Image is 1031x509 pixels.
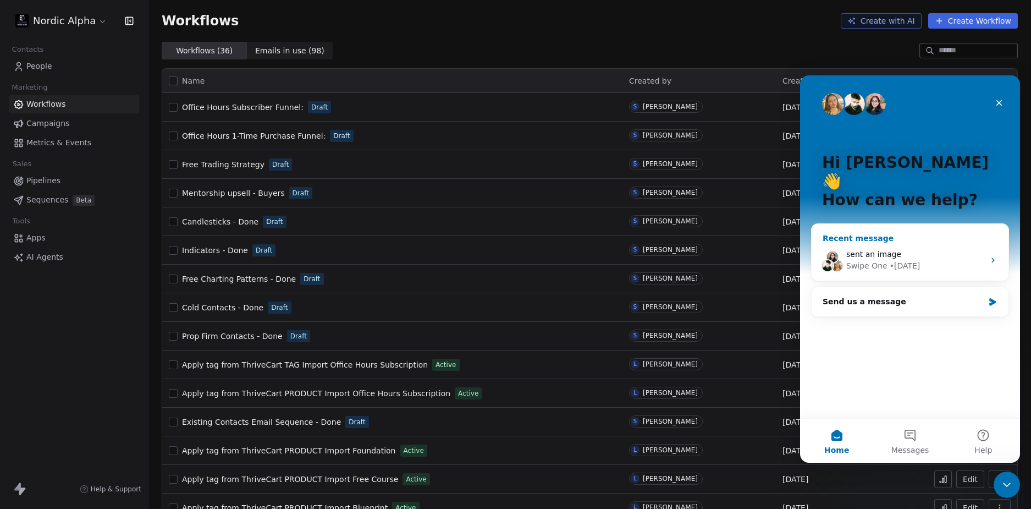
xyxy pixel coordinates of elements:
[182,102,304,113] a: Office Hours Subscriber Funnel:
[643,389,698,397] div: [PERSON_NAME]
[633,446,637,455] div: L
[272,160,289,169] span: Draft
[782,188,808,199] span: [DATE]
[26,175,60,187] span: Pipelines
[633,102,637,111] div: S
[9,191,139,209] a: SequencesBeta
[290,331,307,341] span: Draft
[182,359,428,370] a: Apply tag from ThriveCart TAG Import Office Hours Subscription
[928,13,1018,29] button: Create Workflow
[643,418,698,425] div: [PERSON_NAME]
[782,474,808,485] span: [DATE]
[643,103,698,111] div: [PERSON_NAME]
[15,14,29,28] img: Nordic%20Alpha%20Discord%20Icon.png
[633,217,637,226] div: S
[633,388,637,397] div: L
[782,417,808,428] span: [DATE]
[782,331,808,342] span: [DATE]
[182,417,341,428] a: Existing Contacts Email Sequence - Done
[643,132,698,139] div: [PERSON_NAME]
[841,13,922,29] button: Create with AI
[182,189,285,198] span: Mentorship upsell - Buyers
[26,251,63,263] span: AI Agents
[182,103,304,112] span: Office Hours Subscriber Funnel:
[182,132,326,140] span: Office Hours 1-Time Purchase Funnel:
[458,388,478,398] span: Active
[26,118,69,129] span: Campaigns
[435,360,456,370] span: Active
[182,217,258,226] span: Candlesticks - Done
[182,389,450,398] span: Apply tag from ThriveCart PRODUCT Import Office Hours Subscription
[162,13,239,29] span: Workflows
[782,359,808,370] span: [DATE]
[182,302,263,313] a: Cold Contacts - Done
[633,474,637,483] div: L
[9,114,139,133] a: Campaigns
[182,332,283,341] span: Prop Firm Contacts - Done
[643,360,698,368] div: [PERSON_NAME]
[404,446,424,456] span: Active
[80,485,141,494] a: Help & Support
[643,332,698,340] div: [PERSON_NAME]
[182,159,264,170] a: Free Trading Strategy
[256,245,272,255] span: Draft
[13,12,109,30] button: Nordic Alpha
[182,418,341,426] span: Existing Contacts Email Sequence - Done
[182,130,326,141] a: Office Hours 1-Time Purchase Funnel:
[782,130,808,141] span: [DATE]
[266,217,283,227] span: Draft
[271,303,288,313] span: Draft
[633,188,637,197] div: S
[633,160,637,168] div: S
[255,45,324,57] span: Emails in use ( 98 )
[633,331,637,340] div: S
[9,95,139,113] a: Workflows
[182,245,248,256] a: Indicators - Done
[182,273,296,284] a: Free Charting Patterns - Done
[633,417,637,426] div: S
[26,232,46,244] span: Apps
[800,75,1020,463] iframe: Intercom live chat
[182,303,263,312] span: Cold Contacts - Done
[643,446,698,454] div: [PERSON_NAME]
[643,475,698,483] div: [PERSON_NAME]
[182,360,428,369] span: Apply tag from ThriveCart TAG Import Office Hours Subscription
[182,275,296,283] span: Free Charting Patterns - Done
[7,79,52,96] span: Marketing
[633,274,637,283] div: S
[994,472,1020,498] iframe: Intercom live chat
[956,470,984,488] button: Edit
[182,75,205,87] span: Name
[182,246,248,255] span: Indicators - Done
[182,388,450,399] a: Apply tag from ThriveCart PRODUCT Import Office Hours Subscription
[91,485,141,494] span: Help & Support
[182,475,398,484] span: Apply tag from ThriveCart PRODUCT Import Free Course
[26,98,66,110] span: Workflows
[182,331,283,342] a: Prop Firm Contacts - Done
[182,474,398,485] a: Apply tag from ThriveCart PRODUCT Import Free Course
[311,102,328,112] span: Draft
[782,445,808,456] span: [DATE]
[349,417,365,427] span: Draft
[782,388,808,399] span: [DATE]
[9,172,139,190] a: Pipelines
[643,275,698,282] div: [PERSON_NAME]
[9,229,139,247] a: Apps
